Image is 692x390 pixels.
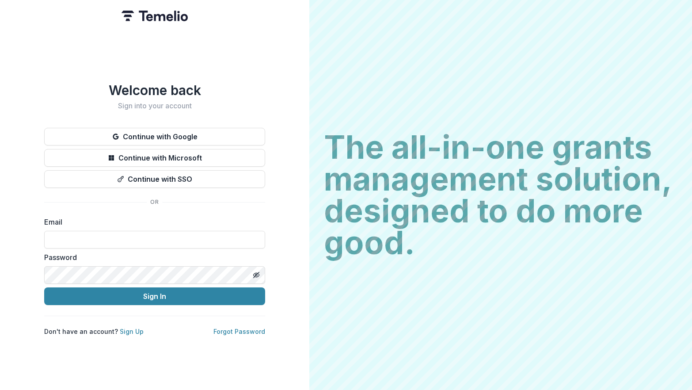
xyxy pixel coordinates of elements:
[44,252,260,263] label: Password
[213,328,265,335] a: Forgot Password
[44,82,265,98] h1: Welcome back
[44,287,265,305] button: Sign In
[44,217,260,227] label: Email
[44,170,265,188] button: Continue with SSO
[122,11,188,21] img: Temelio
[249,268,263,282] button: Toggle password visibility
[44,102,265,110] h2: Sign into your account
[44,149,265,167] button: Continue with Microsoft
[44,128,265,145] button: Continue with Google
[44,327,144,336] p: Don't have an account?
[120,328,144,335] a: Sign Up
